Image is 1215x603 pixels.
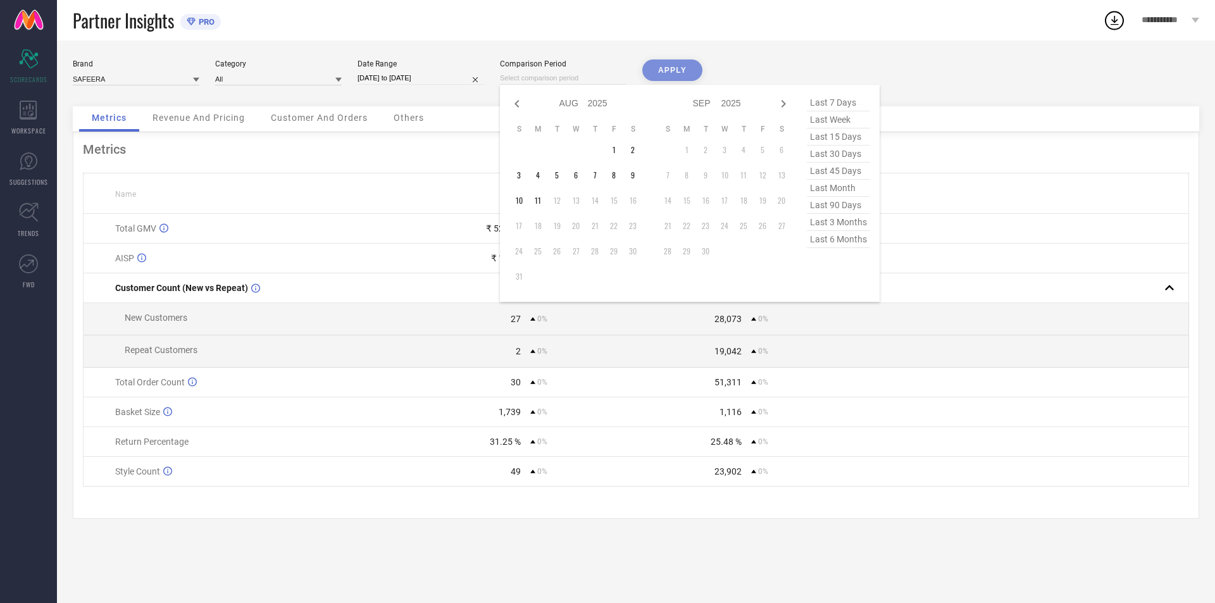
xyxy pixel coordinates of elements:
div: Category [215,59,342,68]
td: Sun Aug 31 2025 [509,267,528,286]
span: PRO [196,17,215,27]
span: New Customers [125,313,187,323]
th: Tuesday [696,124,715,134]
th: Wednesday [566,124,585,134]
td: Tue Sep 09 2025 [696,166,715,185]
td: Wed Aug 27 2025 [566,242,585,261]
span: last 30 days [807,146,870,163]
td: Mon Aug 04 2025 [528,166,547,185]
td: Mon Sep 22 2025 [677,216,696,235]
td: Sat Sep 06 2025 [772,140,791,159]
th: Monday [528,124,547,134]
div: 49 [511,466,521,476]
span: Customer Count (New vs Repeat) [115,283,248,293]
td: Wed Aug 20 2025 [566,216,585,235]
th: Saturday [623,124,642,134]
span: WORKSPACE [11,126,46,135]
td: Mon Sep 29 2025 [677,242,696,261]
span: last 90 days [807,197,870,214]
span: last week [807,111,870,128]
span: Return Percentage [115,437,189,447]
span: 0% [537,378,547,387]
span: 0% [758,407,768,416]
td: Tue Sep 23 2025 [696,216,715,235]
div: 28,073 [714,314,742,324]
div: Brand [73,59,199,68]
td: Fri Aug 22 2025 [604,216,623,235]
span: Style Count [115,466,160,476]
td: Fri Aug 08 2025 [604,166,623,185]
td: Sun Aug 10 2025 [509,191,528,210]
td: Sat Sep 20 2025 [772,191,791,210]
td: Mon Sep 01 2025 [677,140,696,159]
th: Tuesday [547,124,566,134]
span: last 7 days [807,94,870,111]
div: 51,311 [714,377,742,387]
span: 0% [537,467,547,476]
td: Sun Sep 07 2025 [658,166,677,185]
td: Fri Sep 26 2025 [753,216,772,235]
span: Customer And Orders [271,113,368,123]
div: ₹ 1,642 [491,253,521,263]
span: last 45 days [807,163,870,180]
div: 27 [511,314,521,324]
td: Wed Sep 10 2025 [715,166,734,185]
td: Sun Aug 17 2025 [509,216,528,235]
td: Fri Sep 19 2025 [753,191,772,210]
td: Mon Aug 11 2025 [528,191,547,210]
th: Sunday [509,124,528,134]
th: Thursday [585,124,604,134]
span: Repeat Customers [125,345,197,355]
span: Total GMV [115,223,156,233]
div: Open download list [1103,9,1126,32]
td: Mon Aug 25 2025 [528,242,547,261]
span: 0% [758,347,768,356]
td: Tue Aug 05 2025 [547,166,566,185]
th: Saturday [772,124,791,134]
td: Sun Sep 21 2025 [658,216,677,235]
div: Date Range [358,59,484,68]
td: Thu Aug 14 2025 [585,191,604,210]
div: Metrics [83,142,1189,157]
th: Friday [604,124,623,134]
td: Tue Sep 16 2025 [696,191,715,210]
th: Sunday [658,124,677,134]
div: 25.48 % [711,437,742,447]
td: Sun Sep 14 2025 [658,191,677,210]
td: Sun Aug 24 2025 [509,242,528,261]
span: 0% [537,407,547,416]
span: SUGGESTIONS [9,177,48,187]
td: Wed Sep 24 2025 [715,216,734,235]
span: Metrics [92,113,127,123]
td: Mon Sep 15 2025 [677,191,696,210]
td: Sun Sep 28 2025 [658,242,677,261]
span: AISP [115,253,134,263]
span: FWD [23,280,35,289]
td: Tue Sep 30 2025 [696,242,715,261]
th: Thursday [734,124,753,134]
span: 0% [537,314,547,323]
td: Thu Sep 25 2025 [734,216,753,235]
div: 30 [511,377,521,387]
span: 0% [537,347,547,356]
td: Tue Aug 12 2025 [547,191,566,210]
span: last 6 months [807,231,870,248]
div: Comparison Period [500,59,626,68]
span: 0% [758,467,768,476]
td: Thu Aug 28 2025 [585,242,604,261]
td: Thu Sep 18 2025 [734,191,753,210]
td: Mon Aug 18 2025 [528,216,547,235]
span: Others [394,113,424,123]
th: Wednesday [715,124,734,134]
td: Fri Aug 15 2025 [604,191,623,210]
td: Tue Sep 02 2025 [696,140,715,159]
td: Wed Sep 17 2025 [715,191,734,210]
input: Select comparison period [500,71,626,85]
td: Fri Sep 05 2025 [753,140,772,159]
div: 1,116 [720,407,742,417]
td: Fri Sep 12 2025 [753,166,772,185]
td: Sat Aug 23 2025 [623,216,642,235]
div: 19,042 [714,346,742,356]
span: last 3 months [807,214,870,231]
td: Tue Aug 19 2025 [547,216,566,235]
